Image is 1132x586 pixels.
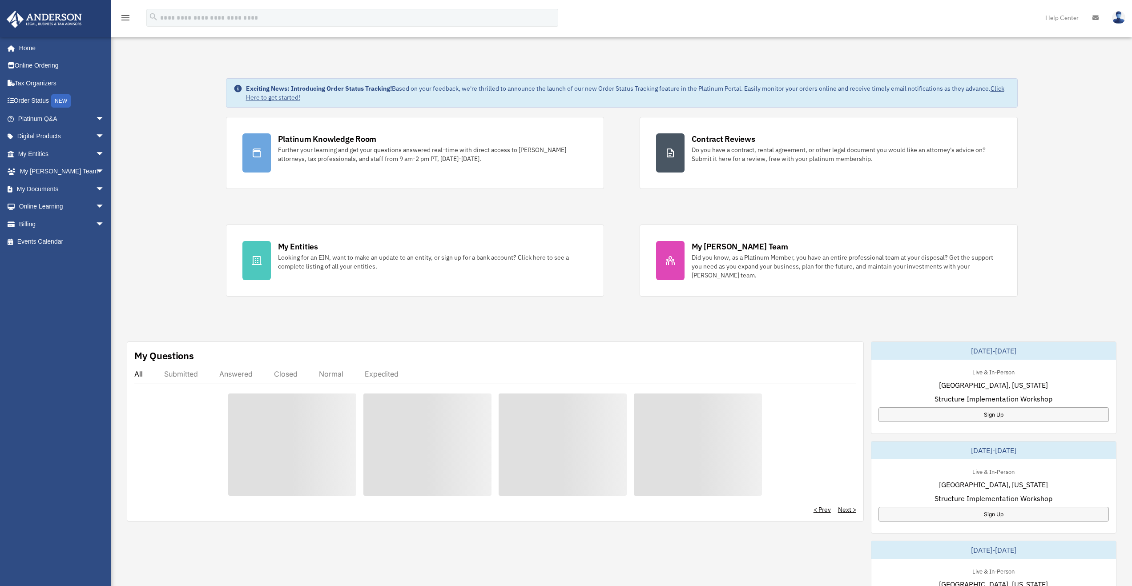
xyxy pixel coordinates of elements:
[96,128,113,146] span: arrow_drop_down
[935,393,1052,404] span: Structure Implementation Workshop
[6,180,118,198] a: My Documentsarrow_drop_down
[319,369,343,378] div: Normal
[96,215,113,233] span: arrow_drop_down
[6,233,118,251] a: Events Calendar
[219,369,253,378] div: Answered
[6,57,118,75] a: Online Ordering
[149,12,158,22] i: search
[935,493,1052,504] span: Structure Implementation Workshop
[6,145,118,163] a: My Entitiesarrow_drop_down
[965,367,1022,376] div: Live & In-Person
[226,117,604,189] a: Platinum Knowledge Room Further your learning and get your questions answered real-time with dire...
[120,12,131,23] i: menu
[96,180,113,198] span: arrow_drop_down
[278,145,588,163] div: Further your learning and get your questions answered real-time with direct access to [PERSON_NAM...
[6,39,113,57] a: Home
[692,133,755,144] div: Contract Reviews
[278,253,588,271] div: Looking for an EIN, want to make an update to an entity, or sign up for a bank account? Click her...
[134,369,143,378] div: All
[871,442,1116,459] div: [DATE]-[DATE]
[838,505,856,514] a: Next >
[640,225,1018,297] a: My [PERSON_NAME] Team Did you know, as a Platinum Member, you have an entire professional team at...
[965,466,1022,476] div: Live & In-Person
[96,145,113,163] span: arrow_drop_down
[4,11,85,28] img: Anderson Advisors Platinum Portal
[6,128,118,145] a: Digital Productsarrow_drop_down
[6,110,118,128] a: Platinum Q&Aarrow_drop_down
[6,163,118,181] a: My [PERSON_NAME] Teamarrow_drop_down
[939,479,1048,490] span: [GEOGRAPHIC_DATA], [US_STATE]
[1112,11,1125,24] img: User Pic
[692,253,1001,280] div: Did you know, as a Platinum Member, you have an entire professional team at your disposal? Get th...
[6,92,118,110] a: Order StatusNEW
[246,84,1010,102] div: Based on your feedback, we're thrilled to announce the launch of our new Order Status Tracking fe...
[939,380,1048,390] span: [GEOGRAPHIC_DATA], [US_STATE]
[640,117,1018,189] a: Contract Reviews Do you have a contract, rental agreement, or other legal document you would like...
[871,342,1116,360] div: [DATE]-[DATE]
[134,349,194,362] div: My Questions
[692,241,788,252] div: My [PERSON_NAME] Team
[6,198,118,216] a: Online Learningarrow_drop_down
[878,507,1109,522] a: Sign Up
[120,16,131,23] a: menu
[96,198,113,216] span: arrow_drop_down
[692,145,1001,163] div: Do you have a contract, rental agreement, or other legal document you would like an attorney's ad...
[278,241,318,252] div: My Entities
[246,84,392,92] strong: Exciting News: Introducing Order Status Tracking!
[878,407,1109,422] a: Sign Up
[814,505,831,514] a: < Prev
[96,110,113,128] span: arrow_drop_down
[274,369,298,378] div: Closed
[51,94,71,108] div: NEW
[226,225,604,297] a: My Entities Looking for an EIN, want to make an update to an entity, or sign up for a bank accoun...
[6,215,118,233] a: Billingarrow_drop_down
[278,133,377,144] div: Platinum Knowledge Room
[871,541,1116,559] div: [DATE]-[DATE]
[6,74,118,92] a: Tax Organizers
[965,566,1022,575] div: Live & In-Person
[246,84,1004,101] a: Click Here to get started!
[365,369,399,378] div: Expedited
[96,163,113,181] span: arrow_drop_down
[164,369,198,378] div: Submitted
